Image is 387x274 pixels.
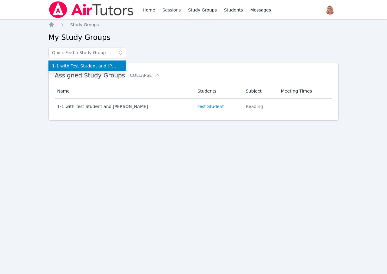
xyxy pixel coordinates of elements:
[55,72,125,79] span: Assigned Study Groups
[277,84,332,99] th: Meeting Times
[48,33,339,42] h2: My Study Groups
[70,22,99,27] span: Study Groups
[48,1,134,18] img: Air Tutors
[242,84,277,99] th: Subject
[130,72,160,78] button: Collapse
[55,99,332,114] tr: 1-1 with Test Student and [PERSON_NAME]Test StudentReading
[197,103,224,109] a: Test Student
[48,47,126,58] input: Quick Find a Study Group
[57,103,190,109] div: 1-1 with Test Student and [PERSON_NAME]
[52,63,122,69] span: 1-1 with Test Student and [PERSON_NAME]
[48,22,339,28] nav: Breadcrumb
[250,7,271,13] span: Messages
[194,84,242,99] th: Students
[70,22,99,28] a: Study Groups
[246,103,274,109] div: Reading
[55,84,194,99] th: Name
